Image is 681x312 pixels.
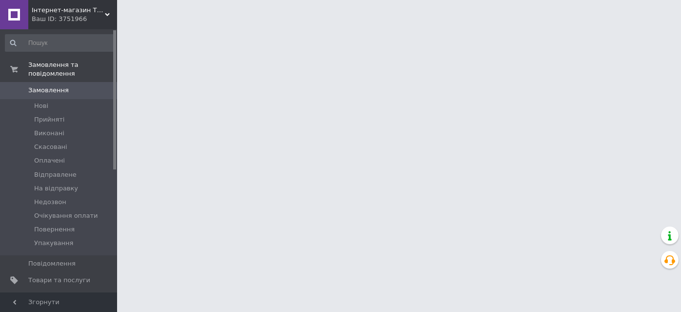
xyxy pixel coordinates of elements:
span: Прийняті [34,115,64,124]
span: Недозвон [34,198,66,207]
span: Повернення [34,225,75,234]
span: На відправку [34,184,78,193]
span: Виконані [34,129,64,138]
span: Товари та послуги [28,276,90,285]
span: Інтернет-магазин Тигидика [32,6,105,15]
span: Скасовані [34,143,67,151]
span: Упакування [34,239,73,248]
span: Замовлення та повідомлення [28,61,117,78]
span: Відправлене [34,170,77,179]
input: Пошук [5,34,115,52]
span: Оплачені [34,156,65,165]
span: Очікування оплати [34,211,98,220]
div: Ваш ID: 3751966 [32,15,117,23]
span: Нові [34,102,48,110]
span: Повідомлення [28,259,76,268]
span: Замовлення [28,86,69,95]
